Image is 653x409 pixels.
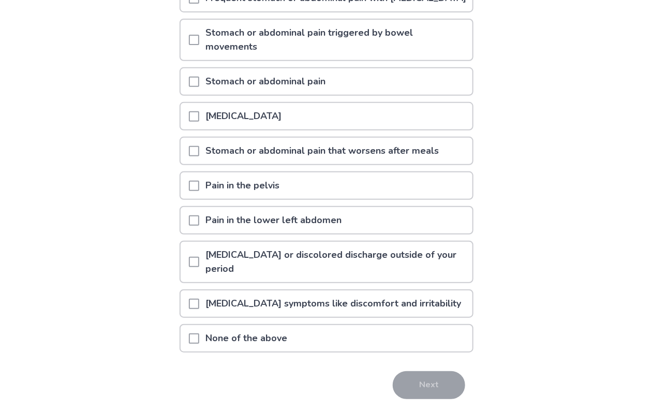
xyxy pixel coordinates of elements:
[199,325,293,352] p: None of the above
[199,242,472,282] p: [MEDICAL_DATA] or discolored discharge outside of your period
[199,207,348,233] p: Pain in the lower left abdomen
[199,138,445,164] p: Stomach or abdominal pain that worsens after meals
[199,172,286,199] p: Pain in the pelvis
[199,290,467,317] p: [MEDICAL_DATA] symptoms like discomfort and irritability
[199,103,288,129] p: [MEDICAL_DATA]
[393,371,465,399] button: Next
[199,20,472,60] p: Stomach or abdominal pain triggered by bowel movements
[199,68,332,95] p: Stomach or abdominal pain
